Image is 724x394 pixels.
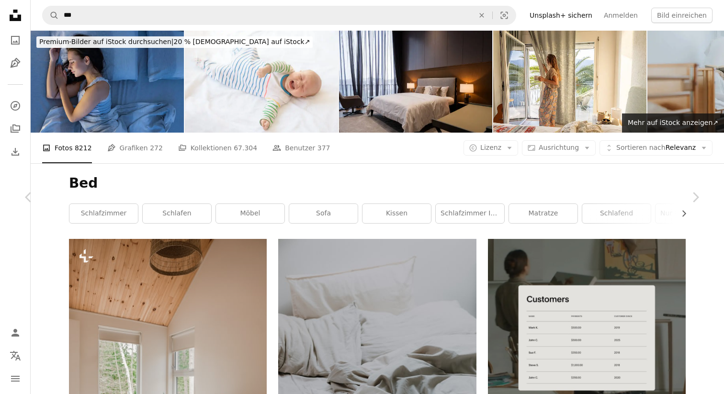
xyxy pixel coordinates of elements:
a: Grafiken 272 [107,133,163,163]
span: Relevanz [616,143,696,153]
img: Woman sleeping in bed [31,31,184,133]
a: Premium-Bilder auf iStock durchsuchen|20 % [DEMOGRAPHIC_DATA] auf iStock↗ [31,31,318,54]
h1: Bed [69,175,686,192]
a: Anmelden [598,8,644,23]
span: Ausrichtung [539,144,579,151]
a: Sofa [289,204,358,223]
form: Finden Sie Bildmaterial auf der ganzen Webseite [42,6,516,25]
span: Sortieren nach [616,144,666,151]
a: Schlafzimmer [69,204,138,223]
a: Kollektionen 67.304 [178,133,257,163]
a: Mehr auf iStock anzeigen↗ [622,113,724,133]
span: Mehr auf iStock anzeigen ↗ [628,119,718,126]
a: Anmelden / Registrieren [6,323,25,342]
button: Unsplash suchen [43,6,59,24]
a: Kissen [362,204,431,223]
a: Schlafzimmer Interieur [436,204,504,223]
button: Bild einreichen [651,8,713,23]
button: Menü [6,369,25,388]
span: 67.304 [234,143,257,153]
span: Premium-Bilder auf iStock durchsuchen | [39,38,174,45]
img: Little baby on white bed [185,31,338,133]
a: Unsplash+ sichern [524,8,598,23]
a: Weiter [667,151,724,243]
button: Visuelle Suche [493,6,516,24]
span: Lizenz [480,144,501,151]
a: Entdecken [6,96,25,115]
a: ein Schlafzimmer mit einem Bett und zwei Fenstern [69,383,267,392]
button: Ausrichtung [522,140,596,156]
button: Lizenz [464,140,518,156]
img: Frau Genießt Morgenkaffee Mit Seeblick [493,31,646,133]
button: Sortieren nachRelevanz [600,140,713,156]
img: Interior of a contemporary cozy bedroom with furniture in earthtone colour scheme a cozy armchair... [339,31,492,133]
a: Matratze [509,204,577,223]
a: Benutzer 377 [272,133,330,163]
a: Nur für Erwachsene [656,204,724,223]
button: Sprache [6,346,25,365]
a: schlafen [143,204,211,223]
a: Grafiken [6,54,25,73]
a: schlafend [582,204,651,223]
a: Bisherige Downloads [6,142,25,161]
a: Kollektionen [6,119,25,138]
a: weiße Kissen und Bettdecke [278,383,476,392]
span: 20 % [DEMOGRAPHIC_DATA] auf iStock ↗ [39,38,310,45]
a: Fotos [6,31,25,50]
button: Löschen [471,6,492,24]
span: 272 [150,143,163,153]
span: 377 [317,143,330,153]
a: Möbel [216,204,284,223]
